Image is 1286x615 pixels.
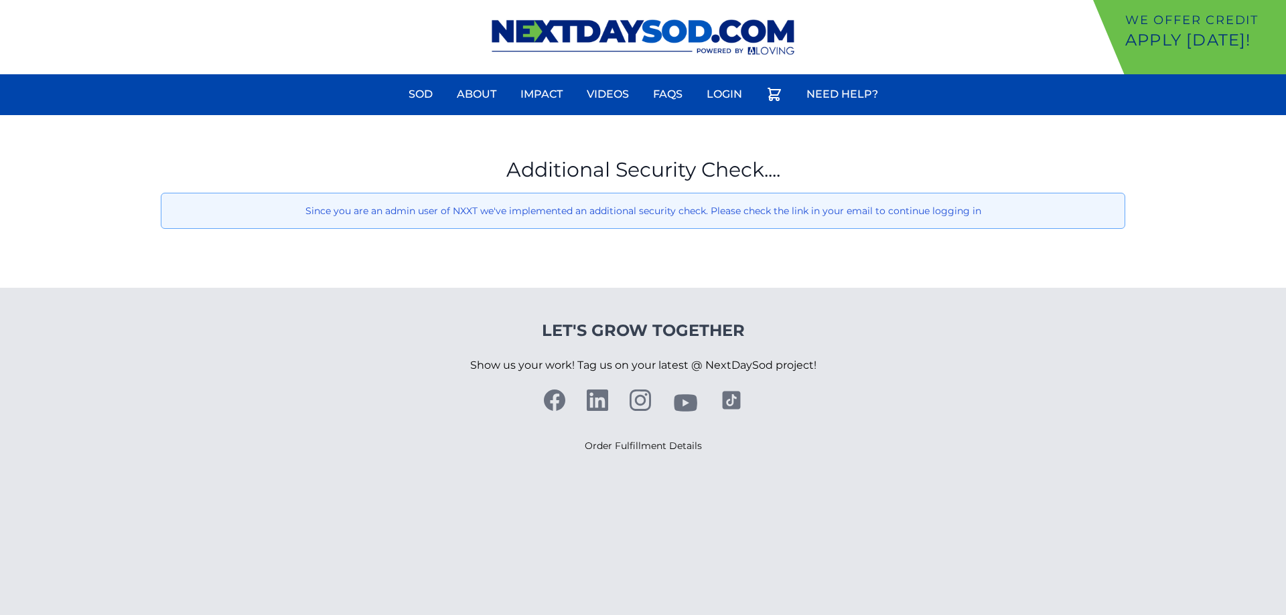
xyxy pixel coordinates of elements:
a: FAQs [645,78,691,110]
a: Impact [512,78,571,110]
a: Login [699,78,750,110]
p: Since you are an admin user of NXXT we've implemented an additional security check. Please check ... [172,204,1114,217]
p: We offer Credit [1125,11,1281,29]
p: Show us your work! Tag us on your latest @ NextDaySod project! [470,341,816,389]
a: Videos [579,78,637,110]
h4: Let's Grow Together [470,320,816,341]
a: Sod [401,78,441,110]
a: Need Help? [798,78,886,110]
a: Order Fulfillment Details [585,440,702,452]
p: Apply [DATE]! [1125,29,1281,51]
h1: Additional Security Check.... [161,158,1125,182]
a: About [449,78,504,110]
